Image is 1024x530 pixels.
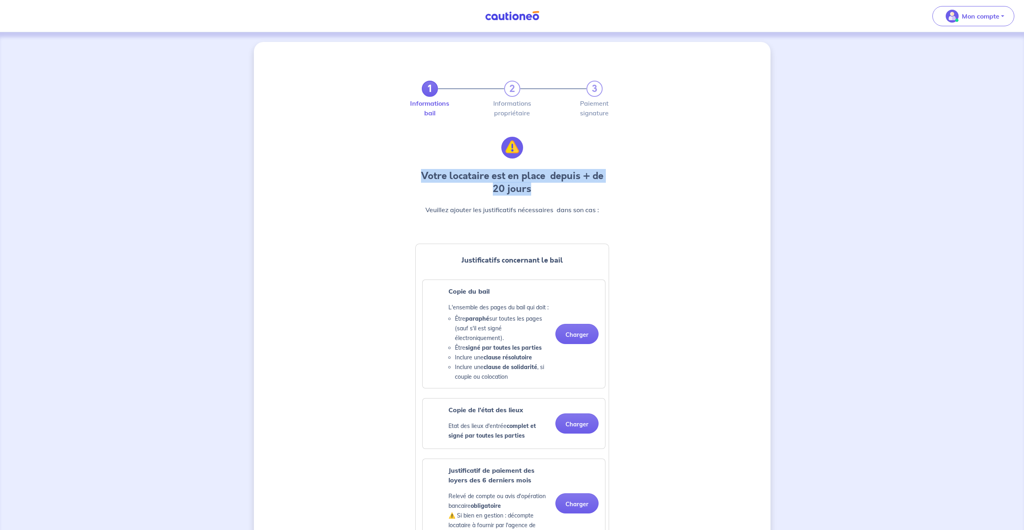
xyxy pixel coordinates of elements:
label: Paiement signature [586,100,603,116]
img: Cautioneo [482,11,542,21]
strong: paraphé [465,315,489,322]
label: Informations bail [422,100,438,116]
strong: Justificatif de paiement des loyers des 6 derniers mois [448,466,534,484]
div: categoryName: residential-lease-landlord, userCategory: lessor [422,280,605,388]
h4: Votre locataire est en place depuis + de 20 jours [415,169,609,195]
strong: clause résolutoire [484,354,532,361]
h2: Justificatifs concernant le bail [419,254,605,267]
strong: clause de solidarité [484,363,537,371]
button: Charger [555,413,599,434]
img: illu_alert.svg [501,137,523,159]
p: L'ensemble des pages du bail qui doit : [448,303,549,312]
li: Inclure une [455,353,549,362]
strong: Copie de l’état des lieux [448,406,523,414]
button: illu_account_valid_menu.svgMon compte [932,6,1014,26]
strong: signé par toutes les parties [465,344,542,351]
div: categoryName: inventory-upon-arrival-landlord, userCategory: lessor [422,398,605,449]
li: Être [455,343,549,353]
label: Informations propriétaire [504,100,520,116]
strong: obligatoire [471,502,501,509]
p: Mon compte [962,11,999,21]
li: Inclure une , si couple ou colocation [455,362,549,382]
a: 1 [422,81,438,97]
p: Etat des lieux d'entrée [448,421,549,440]
p: Veuillez ajouter les justificatifs nécessaires dans son cas : [415,205,609,215]
li: Être sur toutes les pages (sauf s'il est signé électroniquement). [455,314,549,343]
button: Charger [555,493,599,513]
button: Charger [555,324,599,344]
img: illu_account_valid_menu.svg [946,10,959,23]
strong: Copie du bail [448,287,490,295]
